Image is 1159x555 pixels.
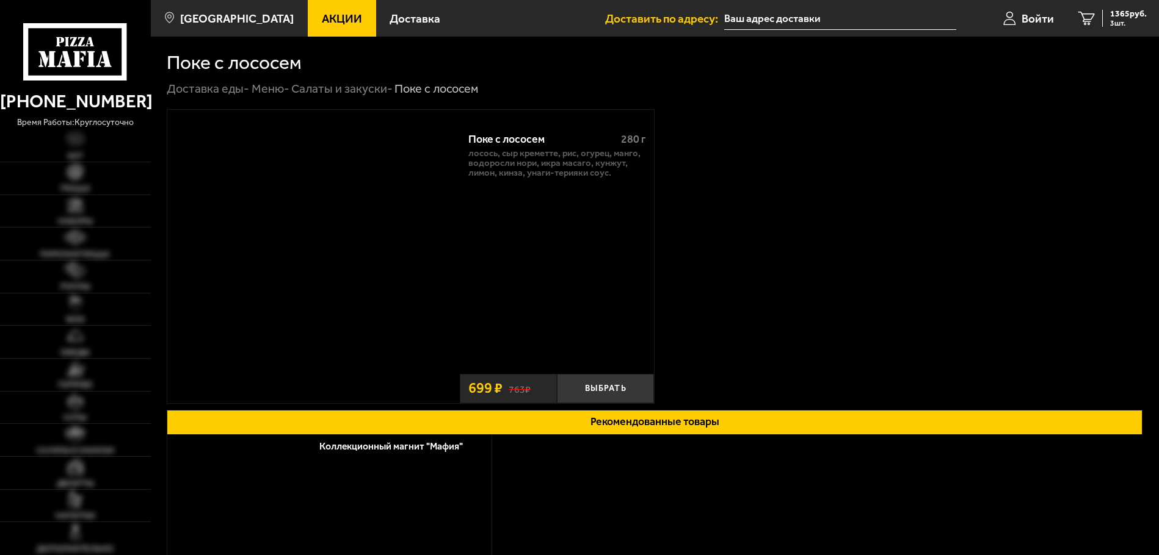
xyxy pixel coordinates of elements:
span: Доставить по адресу: [605,13,724,24]
span: 699 ₽ [468,381,503,396]
button: Выбрать [557,374,654,403]
span: Пицца [60,184,90,193]
span: Роллы [60,282,90,291]
h1: Поке с лососем [167,53,302,73]
span: Десерты [57,479,94,488]
span: 1365 руб. [1110,10,1147,18]
span: WOK [66,315,85,324]
span: Римская пицца [40,250,110,259]
button: Рекомендованные товары [167,410,1143,435]
a: Салаты и закуски- [291,82,393,96]
span: Доставка [390,13,440,24]
span: Войти [1022,13,1054,24]
span: 280 г [621,132,645,146]
a: Доставка еды- [167,82,249,96]
span: Салаты и закуски [37,446,114,455]
div: Поке с лососем [394,81,478,97]
span: Обеды [60,348,90,357]
span: 3 шт. [1110,20,1147,27]
a: Поке с лососем [167,110,459,403]
a: Меню- [252,82,289,96]
s: 763 ₽ [509,382,531,395]
span: Горячее [58,381,93,389]
span: Хит [67,152,83,160]
span: Акции [322,13,362,24]
span: [GEOGRAPHIC_DATA] [180,13,294,24]
span: Наборы [58,217,93,226]
div: Поке с лососем [468,133,610,146]
span: Дополнительно [37,545,114,553]
span: Супы [64,414,87,422]
a: Коллекционный магнит "Мафия" [319,440,475,452]
span: Напитки [56,512,95,520]
p: лосось, Сыр креметте, рис, огурец, манго, водоросли Нори, икра масаго, кунжут, лимон, кинза, унаг... [468,149,645,177]
input: Ваш адрес доставки [724,7,956,30]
